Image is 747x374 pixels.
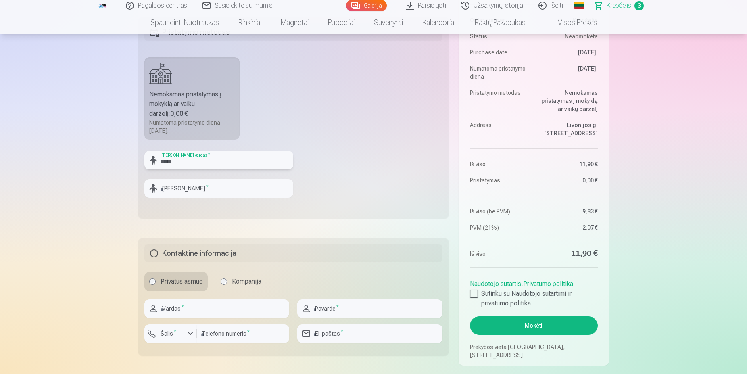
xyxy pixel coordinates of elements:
[157,330,179,338] label: Šalis
[364,11,413,34] a: Suvenyrai
[470,48,530,56] dt: Purchase date
[538,248,598,259] dd: 11,90 €
[470,176,530,184] dt: Pristatymas
[634,1,644,10] span: 3
[538,207,598,215] dd: 9,83 €
[170,110,188,117] b: 0,00 €
[465,11,535,34] a: Raktų pakabukas
[470,343,598,359] p: Prekybos vieta [GEOGRAPHIC_DATA], [STREET_ADDRESS]
[538,176,598,184] dd: 0,00 €
[470,160,530,168] dt: Iš viso
[413,11,465,34] a: Kalendoriai
[470,248,530,259] dt: Iš viso
[538,121,598,137] dd: Livonijos g. [STREET_ADDRESS]
[470,89,530,113] dt: Pristatymo metodas
[98,3,107,8] img: /fa2
[538,65,598,81] dd: [DATE].
[470,276,598,308] div: ,
[149,90,235,119] div: Nemokamas pristatymas į mokyklą ar vaikų darželį :
[470,207,530,215] dt: Iš viso (be PVM)
[149,278,156,285] input: Privatus asmuo
[470,280,521,288] a: Naudotojo sutartis
[144,244,442,262] h5: Kontaktinė informacija
[470,316,598,335] button: Mokėti
[216,272,266,291] label: Kompanija
[144,272,208,291] label: Privatus asmuo
[470,224,530,232] dt: PVM (21%)
[470,289,598,308] label: Sutinku su Naudotojo sutartimi ir privatumo politika
[144,324,197,343] button: Šalis*
[271,11,318,34] a: Magnetai
[141,11,229,34] a: Spausdinti nuotraukas
[149,119,235,135] div: Numatoma pristatymo diena [DATE].
[538,160,598,168] dd: 11,90 €
[229,11,271,34] a: Rinkiniai
[538,224,598,232] dd: 2,07 €
[470,121,530,137] dt: Address
[538,89,598,113] dd: Nemokamas pristatymas į mokyklą ar vaikų darželį
[607,1,631,10] span: Krepšelis
[470,32,530,40] dt: Status
[523,280,573,288] a: Privatumo politika
[221,278,227,285] input: Kompanija
[565,32,598,40] span: Neapmokėta
[470,65,530,81] dt: Numatoma pristatymo diena
[318,11,364,34] a: Puodeliai
[535,11,607,34] a: Visos prekės
[538,48,598,56] dd: [DATE].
